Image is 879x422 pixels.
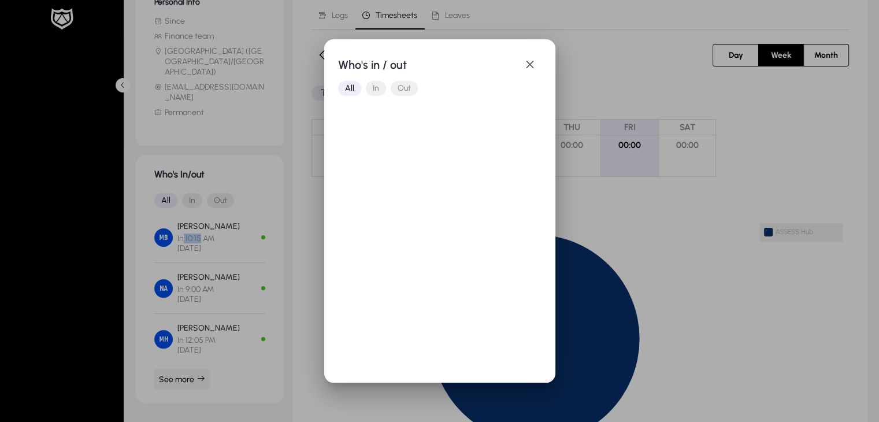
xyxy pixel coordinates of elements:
button: All [338,81,361,96]
mat-button-toggle-group: Font Style [338,77,542,100]
button: Out [391,81,418,96]
button: In [366,81,386,96]
h1: Who's in / out [338,55,518,74]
